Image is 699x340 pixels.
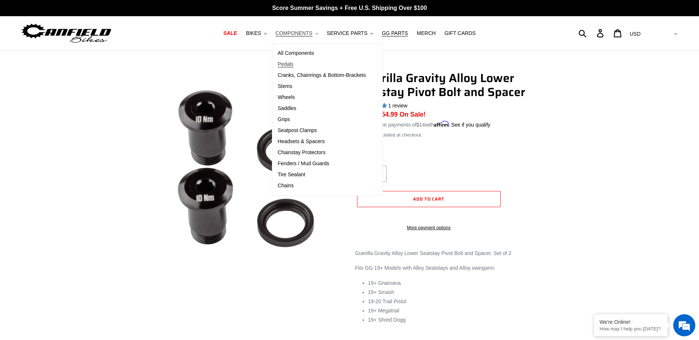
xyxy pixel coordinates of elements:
div: We're Online! [600,319,662,325]
button: Add to cart [357,191,501,207]
span: COMPONENTS [276,30,312,36]
p: How may I help you today? [600,326,662,332]
span: Headsets & Spacers [278,138,325,145]
p: Fits GG 19+ Models with Alloy Seatstays and Alloy swingarm. [355,264,551,272]
span: Fenders / Mud Guards [278,160,329,167]
textarea: Type your message and hit 'Enter' [4,201,140,227]
a: Headsets & Spacers [272,136,372,147]
span: BIKES [246,30,261,36]
span: SERVICE PARTS [327,30,367,36]
h1: Guerrilla Gravity Alloy Lower Seatstay Pivot Bolt and Spacer [355,71,551,99]
a: MERCH [413,28,439,38]
a: See if you qualify - Learn more about Affirm Financing (opens in modal) [451,122,490,128]
span: All Components [278,50,314,56]
a: Seatpost Clamps [272,125,372,136]
div: Minimize live chat window [121,4,139,21]
a: All Components [272,48,372,59]
span: We're online! [43,93,102,167]
a: Cranks, Chainrings & Bottom-Brackets [272,70,372,81]
a: More payment options [357,224,501,231]
li: 19-20 Trail Pistol [368,298,551,305]
span: Grips [278,116,290,123]
span: GIFT CARDS [444,30,476,36]
span: SALE [223,30,237,36]
button: COMPONENTS [272,28,322,38]
a: Grips [272,114,372,125]
span: Add to cart [413,195,445,202]
a: Chainstay Protectors [272,147,372,158]
button: SERVICE PARTS [323,28,377,38]
a: SALE [220,28,241,38]
button: BIKES [242,28,270,38]
div: Chat with us now [49,41,135,51]
span: 1 review [388,103,407,109]
a: Stems [272,81,372,92]
span: Chains [278,183,294,189]
span: Saddles [278,105,297,111]
a: Tire Sealant [272,169,372,180]
span: $14 [416,122,425,128]
span: Affirm [434,121,450,127]
span: Seatpost Clamps [278,127,317,134]
a: Pedals [272,59,372,70]
div: calculated at checkout. [355,131,551,139]
p: Guerilla Gravity Alloy Lower Seatstay Pivot Bolt and Spacer. Set of 2 [355,249,551,257]
label: Quantity [357,156,427,164]
img: d_696896380_company_1647369064580_696896380 [24,37,42,55]
span: Pedals [278,61,294,67]
a: GG PARTS [378,28,412,38]
img: Canfield Bikes [20,22,112,45]
span: On Sale! [399,110,426,119]
a: Wheels [272,92,372,103]
a: Saddles [272,103,372,114]
span: MERCH [417,30,436,36]
li: 19+ Shred Dogg [368,316,551,324]
span: Wheels [278,94,295,100]
span: $54.99 [378,111,398,118]
li: 19+ Smash [368,288,551,296]
p: 4 interest-free payments of with . [355,119,490,129]
span: Stems [278,83,293,89]
span: Chainstay Protectors [278,149,326,156]
a: Fenders / Mud Guards [272,158,372,169]
input: Search [583,25,601,41]
div: Navigation go back [8,40,19,52]
a: Chains [272,180,372,191]
li: 19+ Megatrail [368,307,551,315]
a: GIFT CARDS [441,28,479,38]
span: GG PARTS [382,30,408,36]
li: 19+ Gnarvana [368,279,551,287]
span: Tire Sealant [278,171,305,178]
span: Cranks, Chainrings & Bottom-Brackets [278,72,366,78]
